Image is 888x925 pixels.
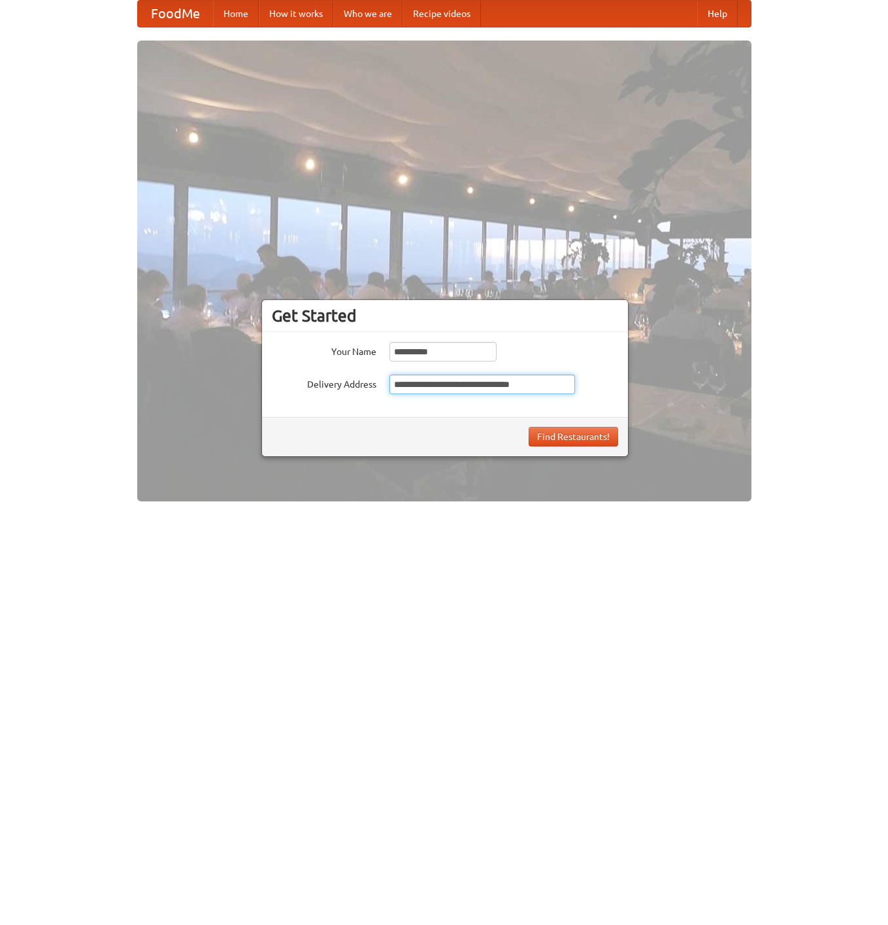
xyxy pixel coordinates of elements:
h3: Get Started [272,306,618,326]
a: How it works [259,1,333,27]
label: Delivery Address [272,375,376,391]
a: Who we are [333,1,403,27]
a: Home [213,1,259,27]
label: Your Name [272,342,376,358]
a: Help [697,1,738,27]
a: Recipe videos [403,1,481,27]
a: FoodMe [138,1,213,27]
button: Find Restaurants! [529,427,618,446]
